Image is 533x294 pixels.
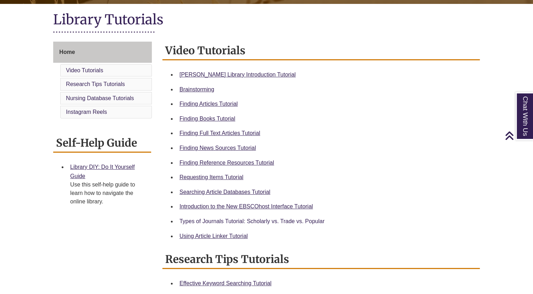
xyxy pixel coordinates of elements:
a: Library DIY: Do It Yourself Guide [70,164,135,179]
a: [PERSON_NAME] Library Introduction Tutorial [179,72,296,78]
a: Introduction to the New EBSCOhost Interface Tutorial [179,203,313,209]
a: Video Tutorials [66,67,103,73]
div: Guide Page Menu [53,42,152,120]
a: Finding Books Tutorial [179,116,235,122]
h1: Library Tutorials [53,11,479,30]
a: Types of Journals Tutorial: Scholarly vs. Trade vs. Popular [179,218,324,224]
a: Nursing Database Tutorials [66,95,134,101]
a: Using Article Linker Tutorial [179,233,248,239]
a: Finding News Sources Tutorial [179,145,256,151]
h2: Research Tips Tutorials [162,250,479,269]
a: Research Tips Tutorials [66,81,125,87]
a: Home [53,42,152,63]
a: Finding Full Text Articles Tutorial [179,130,260,136]
a: Finding Articles Tutorial [179,101,237,107]
a: Finding Reference Resources Tutorial [179,160,274,166]
a: Requesting Items Tutorial [179,174,243,180]
a: Instagram Reels [66,109,107,115]
a: Back to Top [505,131,531,140]
h2: Self-Help Guide [53,134,151,153]
a: Searching Article Databases Tutorial [179,189,270,195]
h2: Video Tutorials [162,42,479,60]
div: Use this self-help guide to learn how to navigate the online library. [70,180,145,206]
a: Brainstorming [179,86,214,92]
span: Home [59,49,75,55]
a: Effective Keyword Searching Tutorial [179,280,271,286]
